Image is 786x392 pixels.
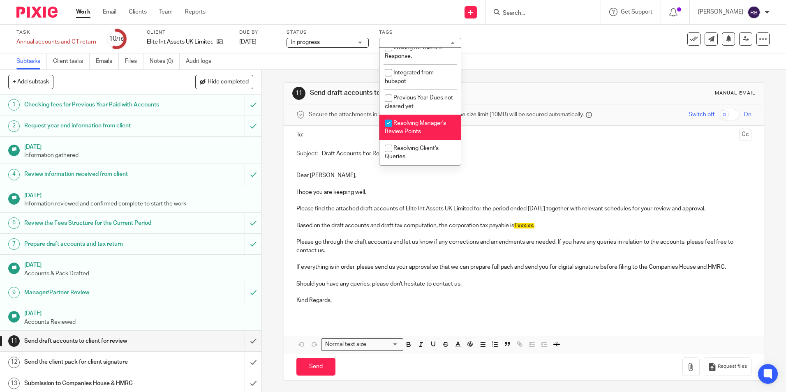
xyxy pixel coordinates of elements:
[16,29,96,36] label: Task
[147,38,213,46] p: Elite Int Assets UK Limited
[24,335,166,347] h1: Send draft accounts to client for review
[296,358,335,376] input: Send
[291,39,320,45] span: In progress
[8,287,20,298] div: 9
[321,338,403,351] div: Search for option
[8,169,20,180] div: 4
[8,357,20,368] div: 12
[16,38,96,46] div: Annual accounts and CT return
[24,200,254,208] p: Information reviewed and confirmed complete to start the work
[186,53,217,69] a: Audit logs
[369,340,398,349] input: Search for option
[109,34,124,44] div: 10
[385,120,446,135] span: Resolving Manager's Review Points
[296,150,318,158] label: Subject:
[309,111,584,119] span: Secure the attachments in this message. Files exceeding the size limit (10MB) will be secured aut...
[296,131,305,139] label: To:
[323,340,368,349] span: Normal text size
[24,307,254,318] h1: [DATE]
[239,39,257,45] span: [DATE]
[385,45,442,59] span: Waiting for Client's Response.
[8,378,20,389] div: 13
[296,238,751,255] p: Please go through the draft accounts and let us know if any corrections and amendments are needed...
[296,171,751,180] p: Dear [PERSON_NAME],
[24,217,166,229] h1: Review the Fees Structure for the Current Period
[8,75,53,89] button: + Add subtask
[24,356,166,368] h1: Send the client pack for client signature
[24,168,166,180] h1: Review information received from client
[689,111,714,119] span: Switch off
[747,6,761,19] img: svg%3E
[8,99,20,111] div: 1
[24,377,166,390] h1: Submission to Companies House & HMRC
[739,129,751,141] button: Cc
[116,37,124,42] small: /18
[385,70,434,84] span: Integrated from hubspot
[24,120,166,132] h1: Request year end information from client
[379,29,461,36] label: Tags
[8,217,20,229] div: 6
[239,29,276,36] label: Due by
[103,8,116,16] a: Email
[296,188,751,196] p: I hope you are keeping well.
[715,90,756,97] div: Manual email
[76,8,90,16] a: Work
[296,205,751,213] p: Please find the attached draft accounts of Elite Int Assets UK Limited for the period ended [DATE...
[24,238,166,250] h1: Prepare draft accounts and tax return
[96,53,119,69] a: Emails
[208,79,249,85] span: Hide completed
[16,7,58,18] img: Pixie
[24,318,254,326] p: Accounts Reviewed
[8,120,20,132] div: 2
[292,87,305,100] div: 11
[16,53,47,69] a: Subtasks
[185,8,206,16] a: Reports
[53,53,90,69] a: Client tasks
[698,8,743,16] p: [PERSON_NAME]
[24,259,254,269] h1: [DATE]
[24,270,254,278] p: Accounts & Pack Drafted
[718,363,747,370] span: Request files
[744,111,751,119] span: On
[24,286,166,299] h1: Manager/Partner Review
[195,75,253,89] button: Hide completed
[159,8,173,16] a: Team
[125,53,143,69] a: Files
[296,280,751,288] p: Should you have any queries, please don't hesitate to contact us.
[385,95,453,109] span: Previous Year Dues not cleared yet
[8,238,20,250] div: 7
[296,263,751,271] p: If everything is in order, please send us your approval so that we can prepare full pack and send...
[621,9,652,15] span: Get Support
[514,223,534,228] span: £xxx.xx.
[296,296,751,304] p: Kind Regards,
[150,53,180,69] a: Notes (0)
[310,89,541,97] h1: Send draft accounts to client for review
[8,335,20,347] div: 11
[24,141,254,151] h1: [DATE]
[287,29,369,36] label: Status
[147,29,229,36] label: Client
[24,151,254,159] p: Information gathered
[24,189,254,200] h1: [DATE]
[129,8,147,16] a: Clients
[502,10,576,17] input: Search
[385,145,439,160] span: Resolving Client's Queries
[704,357,751,376] button: Request files
[296,221,751,230] p: Based on the draft accounts and draft tax computation, the corporation tax payable is
[24,99,166,111] h1: Checking fees for Previous Year Paid with Accounts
